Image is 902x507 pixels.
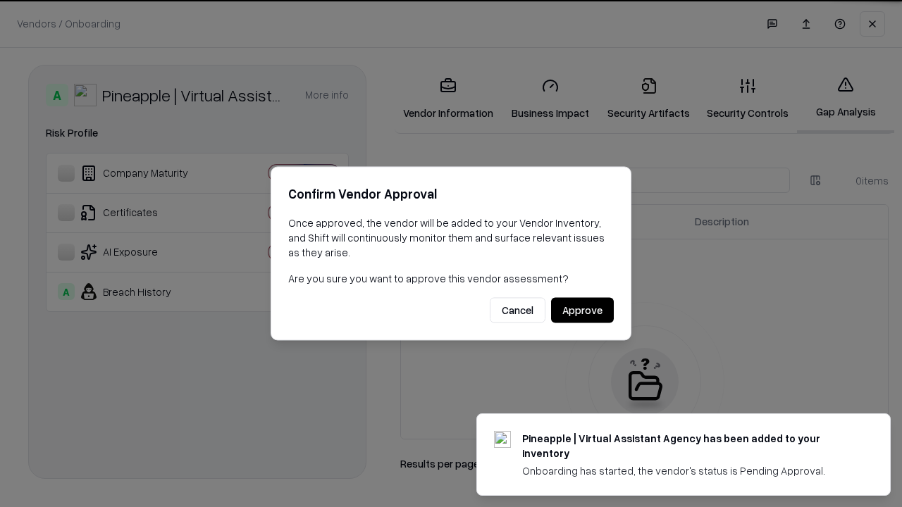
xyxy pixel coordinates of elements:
button: Approve [551,298,614,323]
img: trypineapple.com [494,431,511,448]
div: Pineapple | Virtual Assistant Agency has been added to your inventory [522,431,856,461]
h2: Confirm Vendor Approval [288,184,614,204]
button: Cancel [490,298,545,323]
div: Onboarding has started, the vendor's status is Pending Approval. [522,463,856,478]
p: Are you sure you want to approve this vendor assessment? [288,271,614,286]
p: Once approved, the vendor will be added to your Vendor Inventory, and Shift will continuously mon... [288,215,614,260]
